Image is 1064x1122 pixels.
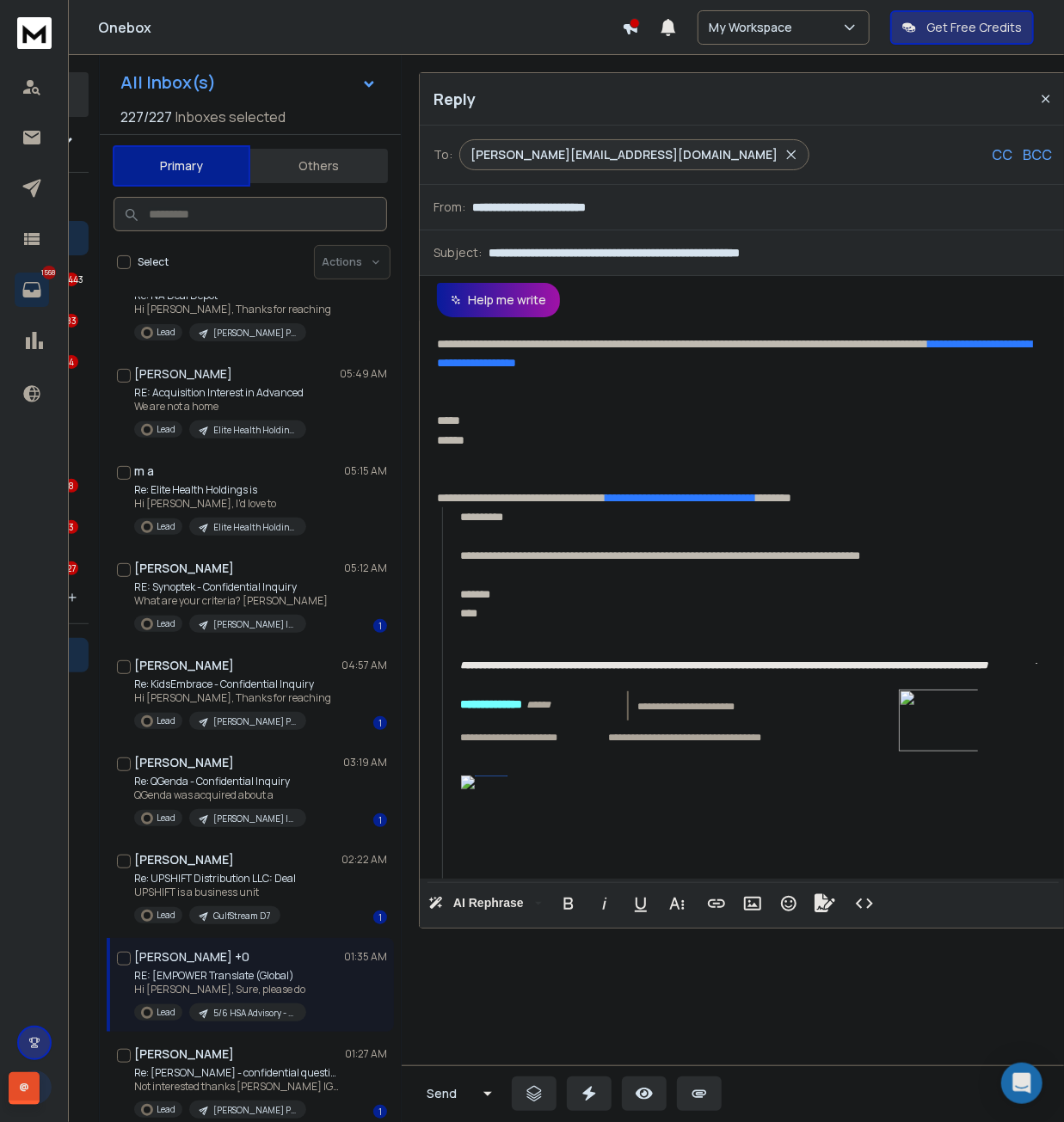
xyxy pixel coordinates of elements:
p: [PERSON_NAME] Point [213,1104,296,1117]
button: Insert Image (Ctrl+P) [736,886,769,921]
p: Lead [157,909,175,922]
h1: [PERSON_NAME] [134,754,234,771]
div: 8 [65,479,78,493]
button: J [17,1070,52,1105]
p: Lead [157,1006,175,1019]
div: 1443 [65,273,78,286]
button: Emoticons [772,886,805,921]
button: Signature [809,886,841,921]
button: Primary [113,145,250,187]
h3: Inboxes selected [175,107,286,127]
div: 1 [373,716,387,730]
div: @ [9,1072,40,1105]
a: 1568 [15,273,49,307]
p: Lead [157,520,175,533]
label: Select [138,255,169,269]
p: UPSHIFT is a business unit [134,886,296,899]
p: GulfStream D7 [213,910,270,923]
h1: [PERSON_NAME] [134,560,234,577]
div: Open Intercom Messenger [1001,1063,1042,1104]
h1: [PERSON_NAME] +0 [134,948,249,966]
button: Get Free Credits [890,10,1034,45]
p: Hi [PERSON_NAME], I'd love to [134,497,306,511]
p: Subject: [434,244,482,261]
h1: [PERSON_NAME] [134,851,234,868]
p: Hi [PERSON_NAME], Thanks for reaching [134,303,331,316]
p: Lead [157,714,175,727]
button: Code View [848,886,881,921]
p: Elite Health Holdings - Home Care [213,424,296,437]
p: RE: Synoptek - Confidential Inquiry [134,580,328,594]
p: [PERSON_NAME] PPL x 10 (RETARGET) [213,327,296,340]
div: 1 [373,1105,387,1119]
h1: m a [134,463,154,480]
p: 05:12 AM [344,561,387,575]
h1: [PERSON_NAME] [134,1045,234,1063]
p: Elite Health Holdings - Home Care [213,521,296,534]
p: What are your criteria? [PERSON_NAME] [134,594,328,608]
p: From: [434,199,465,216]
p: Re: QGenda - Confidential Inquiry [134,775,306,788]
p: Re: Elite Health Holdings is [134,483,306,497]
p: 02:22 AM [341,853,387,867]
p: CC [993,144,1013,165]
button: Insert Link (Ctrl+K) [700,886,733,921]
p: 04:57 AM [341,659,387,672]
p: RE: [EMPOWER Translate (Global) [134,969,306,983]
p: Hi [PERSON_NAME], Thanks for reaching [134,691,331,705]
h1: [PERSON_NAME] [134,657,234,674]
p: [PERSON_NAME][EMAIL_ADDRESS][DOMAIN_NAME] [470,146,778,163]
p: Lead [157,423,175,436]
p: 5/6 HSA Advisory - Fintech [213,1007,296,1020]
img: logo [17,17,52,49]
p: Re: KidsEmbrace - Confidential Inquiry [134,677,331,691]
p: Reply [434,87,476,111]
p: Re: [PERSON_NAME] - confidential question [134,1066,341,1080]
p: Get Free Credits [926,19,1022,36]
button: Send [412,1076,472,1111]
p: 1568 [42,266,56,279]
p: [PERSON_NAME] IT/SaaS/MSP - RETARGET [213,618,296,631]
h1: All Inbox(s) [120,74,216,91]
p: 01:35 AM [344,950,387,964]
div: 1 [373,619,387,633]
p: Lead [157,812,175,825]
p: Not interested thanks [PERSON_NAME] IGE - [134,1080,341,1094]
span: AI Rephrase [450,896,527,910]
button: All Inbox(s) [107,65,391,100]
p: 03:19 AM [343,756,387,769]
button: Underline (Ctrl+U) [624,886,657,921]
h1: Onebox [98,17,622,38]
span: 227 / 227 [120,107,172,127]
p: 05:49 AM [340,367,387,381]
p: To: [434,146,452,163]
button: Help me write [437,283,560,317]
p: Hi [PERSON_NAME], Sure, please do [134,983,306,996]
h1: [PERSON_NAME] [134,365,232,383]
p: [PERSON_NAME] PPL x 10 (RETARGET) [213,715,296,728]
img: cid%3Aimage001.png@01DC21A7.B38C8CA0 [898,690,980,751]
p: 05:15 AM [344,464,387,478]
button: Bold (Ctrl+B) [552,886,585,921]
div: 1 [373,813,387,827]
p: My Workspace [709,19,799,36]
p: BCC [1024,144,1053,165]
p: RE: Acquisition Interest in Advanced [134,386,306,400]
p: QGenda was acquired about a [134,788,306,802]
div: 1 [373,910,387,924]
p: [PERSON_NAME] IT/SaaS/MSP - RETARGET [213,812,296,825]
button: AI Rephrase [425,886,545,921]
div: 3 [65,520,78,534]
div: 27 [65,561,78,575]
p: Re: UPSHIFT Distribution LLC: Deal [134,872,296,886]
p: We are not a home [134,400,306,414]
button: Others [250,147,388,185]
p: Lead [157,326,175,339]
p: 01:27 AM [345,1047,387,1061]
p: Lead [157,617,175,630]
div: 4 [65,355,78,369]
p: Lead [157,1103,175,1116]
div: 83 [65,314,78,328]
